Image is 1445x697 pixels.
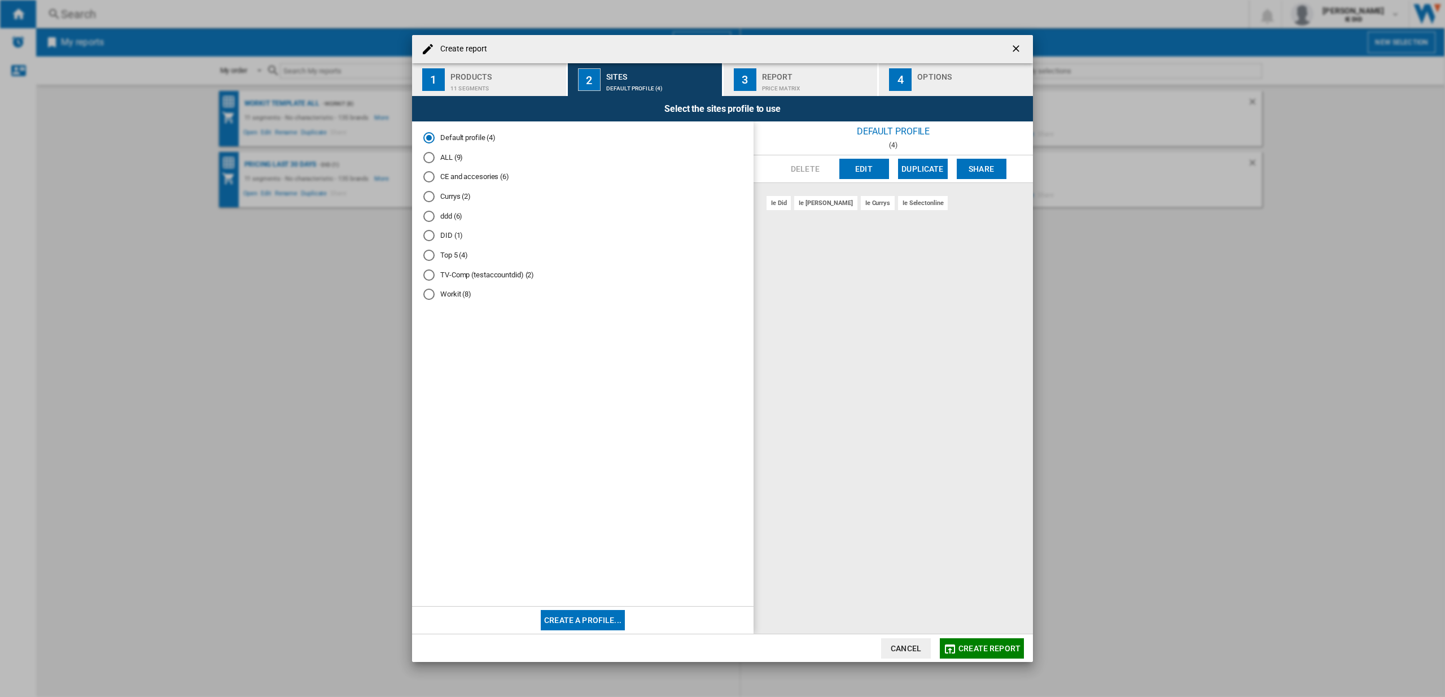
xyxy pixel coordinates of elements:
div: ie [PERSON_NAME] [794,196,857,210]
md-radio-button: DID (1) [423,230,742,241]
div: (4) [754,141,1033,149]
div: 3 [734,68,756,91]
button: Duplicate [898,159,948,179]
div: 2 [578,68,601,91]
div: Select the sites profile to use [412,96,1033,121]
div: 1 [422,68,445,91]
div: 4 [889,68,912,91]
md-radio-button: Top 5 (4) [423,250,742,261]
div: ie selectonline [898,196,948,210]
div: ie currys [861,196,895,210]
div: 11 segments [450,80,562,92]
button: 1 Products 11 segments [412,63,567,96]
div: Report [762,68,873,80]
ng-md-icon: getI18NText('BUTTONS.CLOSE_DIALOG') [1010,43,1024,56]
button: Create a profile... [541,610,625,630]
button: 3 Report Price Matrix [724,63,879,96]
h4: Create report [435,43,487,55]
span: Create report [958,644,1021,653]
button: Delete [781,159,830,179]
div: Default profile [754,121,1033,141]
button: getI18NText('BUTTONS.CLOSE_DIALOG') [1006,38,1028,60]
md-radio-button: CE and accesories (6) [423,172,742,182]
div: Default profile (4) [606,80,717,92]
md-radio-button: ALL (9) [423,152,742,163]
button: 4 Options [879,63,1033,96]
div: ie did [767,196,791,210]
button: 2 Sites Default profile (4) [568,63,723,96]
button: Share [957,159,1006,179]
button: Cancel [881,638,931,659]
md-radio-button: Currys (2) [423,191,742,202]
button: Edit [839,159,889,179]
div: Sites [606,68,717,80]
button: Create report [940,638,1024,659]
div: Options [917,68,1028,80]
md-radio-button: TV-Comp (testaccountdid) (2) [423,269,742,280]
div: Price Matrix [762,80,873,92]
md-radio-button: Workit (8) [423,289,742,300]
md-radio-button: ddd (6) [423,211,742,221]
div: Products [450,68,562,80]
md-radio-button: Default profile (4) [423,133,742,143]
